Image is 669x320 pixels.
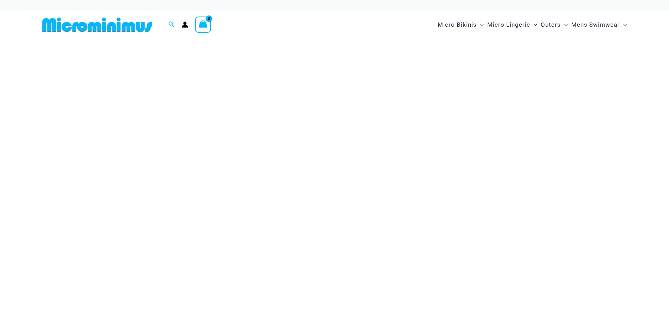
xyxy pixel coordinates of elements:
span: Menu Toggle [620,16,627,34]
a: Micro LingerieMenu ToggleMenu Toggle [485,14,539,36]
a: Search icon link [168,20,175,29]
span: Menu Toggle [530,16,537,34]
span: Micro Lingerie [487,16,530,34]
span: Menu Toggle [561,16,568,34]
a: Account icon link [182,21,188,28]
span: Menu Toggle [477,16,484,34]
img: MM SHOP LOGO FLAT [39,17,155,33]
a: Mens SwimwearMenu ToggleMenu Toggle [570,14,629,36]
span: Outers [541,16,561,34]
a: OutersMenu ToggleMenu Toggle [539,14,570,36]
a: View Shopping Cart, empty [195,17,211,33]
nav: Site Navigation [435,13,630,37]
span: Micro Bikinis [438,16,477,34]
span: Mens Swimwear [571,16,620,34]
a: Micro BikinisMenu ToggleMenu Toggle [436,14,485,36]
